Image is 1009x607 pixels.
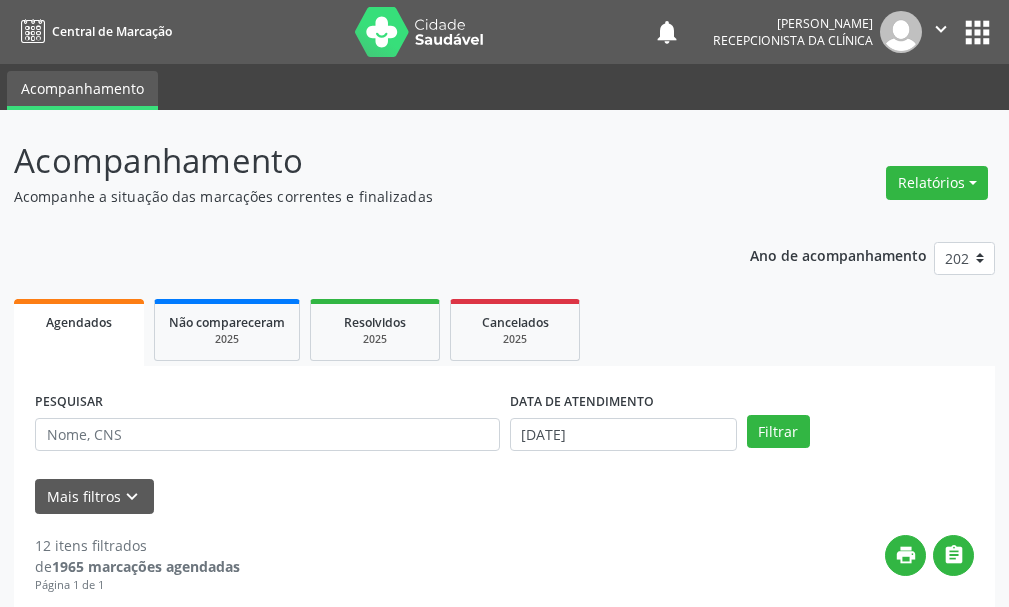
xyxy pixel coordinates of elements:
button: apps [960,15,995,50]
img: img [880,11,922,53]
div: de [35,556,240,577]
button: Relatórios [886,166,988,200]
div: 12 itens filtrados [35,535,240,556]
div: 2025 [465,332,565,347]
span: Agendados [46,314,112,331]
button: Mais filtroskeyboard_arrow_down [35,479,154,514]
span: Central de Marcação [52,23,172,40]
button: Filtrar [747,415,810,449]
span: Cancelados [482,314,549,331]
label: PESQUISAR [35,387,103,418]
a: Acompanhamento [7,71,158,110]
i: keyboard_arrow_down [121,486,143,508]
i:  [943,544,965,566]
p: Acompanhe a situação das marcações correntes e finalizadas [14,186,701,207]
span: Resolvidos [344,314,406,331]
p: Acompanhamento [14,136,701,186]
div: 2025 [325,332,425,347]
span: Não compareceram [169,314,285,331]
input: Nome, CNS [35,418,500,452]
button:  [933,535,974,576]
button:  [922,11,960,53]
strong: 1965 marcações agendadas [52,557,240,576]
i:  [930,18,952,40]
i: print [895,544,917,566]
a: Central de Marcação [14,15,172,48]
div: 2025 [169,332,285,347]
div: [PERSON_NAME] [713,15,873,32]
p: Ano de acompanhamento [750,242,927,267]
label: DATA DE ATENDIMENTO [510,387,654,418]
button: notifications [653,18,681,46]
input: Selecione um intervalo [510,418,737,452]
div: Página 1 de 1 [35,577,240,594]
span: Recepcionista da clínica [713,32,873,49]
button: print [885,535,926,576]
